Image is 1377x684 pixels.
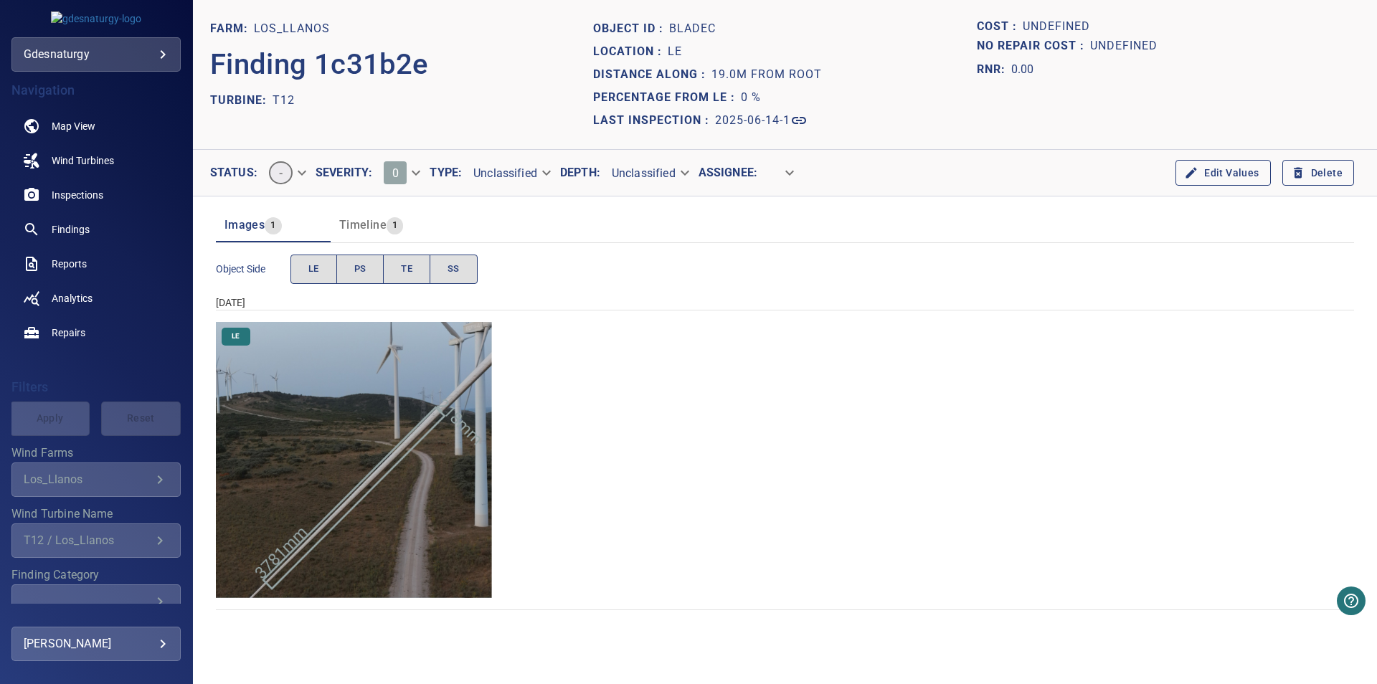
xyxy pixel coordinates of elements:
a: inspections noActive [11,178,181,212]
button: Edit Values [1175,160,1270,186]
button: SS [430,255,478,284]
div: gdesnaturgy [24,43,169,66]
label: Assignee : [699,167,757,179]
label: Wind Farms [11,447,181,459]
span: Repairs [52,326,85,340]
label: Severity : [316,167,372,179]
span: 0 [392,166,399,180]
h4: Navigation [11,83,181,98]
label: Status : [210,167,257,179]
a: 2025-06-14-1 [715,112,808,129]
div: [PERSON_NAME] [24,632,169,655]
div: gdesnaturgy [11,37,181,72]
div: 0 [372,156,430,190]
div: Los_Llanos [24,472,151,486]
p: Los_Llanos [254,20,330,37]
div: Wind Turbine Name [11,523,181,558]
button: Delete [1282,160,1354,186]
div: - [257,156,316,190]
span: Object Side [216,262,290,276]
span: LE [308,261,319,277]
div: Unclassified [600,161,699,186]
div: Unclassified [462,161,560,186]
span: The base labour and equipment costs to repair the finding. Does not include the loss of productio... [977,17,1023,37]
a: analytics noActive [11,281,181,315]
span: The ratio of the additional incurred cost of repair in 1 year and the cost of repairing today. Fi... [977,58,1034,81]
p: Last Inspection : [593,112,715,129]
h4: Filters [11,380,181,394]
p: T12 [273,92,295,109]
label: Depth : [560,167,600,179]
label: Wind Turbine Name [11,508,181,520]
span: SS [448,261,460,277]
p: 19.0m from root [711,66,822,83]
p: Object ID : [593,20,669,37]
h1: Cost : [977,20,1023,34]
p: Location : [593,43,668,60]
span: Wind Turbines [52,153,114,168]
p: 0 % [741,89,761,106]
a: findings noActive [11,212,181,247]
img: gdesnaturgy-logo [51,11,141,26]
p: Distance along : [593,66,711,83]
a: reports noActive [11,247,181,281]
span: TE [401,261,412,277]
span: Reports [52,257,87,271]
span: LE [223,331,248,341]
p: Percentage from LE : [593,89,741,106]
p: LE [668,43,682,60]
p: Undefined [1090,37,1158,56]
img: Los_Llanos/T12/2025-06-14-1/2025-06-14-1/image38wp42.jpg [216,322,492,598]
span: 1 [387,217,403,234]
div: [DATE] [216,295,1354,310]
span: - [270,166,291,180]
p: TURBINE: [210,92,273,109]
span: Images [224,218,265,232]
p: bladeC [669,20,716,37]
div: Wind Farms [11,462,181,497]
button: TE [383,255,430,284]
p: Finding 1c31b2e [210,43,428,86]
span: 1 [265,217,281,234]
p: 0.00 [1011,61,1034,78]
div: T12 / Los_Llanos [24,533,151,547]
p: Undefined [1023,17,1090,37]
h1: RNR: [977,61,1011,78]
span: Analytics [52,291,93,305]
button: PS [336,255,384,284]
a: repairs noActive [11,315,181,350]
span: Projected additional costs incurred by waiting 1 year to repair. This is a function of possible i... [977,37,1090,56]
label: Type : [430,167,462,179]
h1: No Repair Cost : [977,39,1090,53]
span: PS [354,261,366,277]
span: Timeline [339,218,387,232]
span: Findings [52,222,90,237]
a: map noActive [11,109,181,143]
p: 2025-06-14-1 [715,112,790,129]
div: Finding Category [11,584,181,619]
label: Finding Category [11,569,181,581]
div: objectSide [290,255,478,284]
button: LE [290,255,337,284]
p: FARM: [210,20,254,37]
span: Map View [52,119,95,133]
div: ​ [757,161,803,186]
span: Inspections [52,188,103,202]
a: windturbines noActive [11,143,181,178]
